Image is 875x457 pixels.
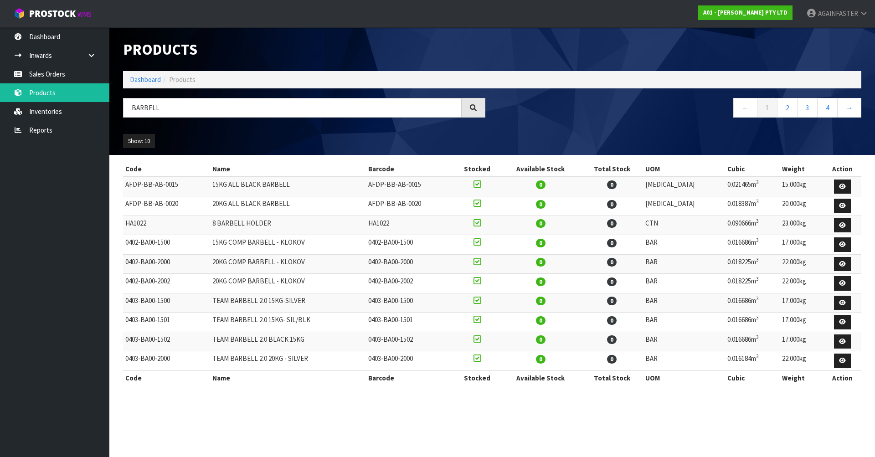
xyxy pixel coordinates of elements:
[536,297,546,305] span: 0
[607,355,617,364] span: 0
[453,370,500,385] th: Stocked
[756,353,759,359] sup: 3
[643,254,725,274] td: BAR
[756,237,759,243] sup: 3
[797,98,818,118] a: 3
[581,370,643,385] th: Total Stock
[366,332,453,351] td: 0403-BA00-1502
[536,277,546,286] span: 0
[536,200,546,209] span: 0
[780,332,824,351] td: 17.000kg
[643,293,725,313] td: BAR
[823,370,861,385] th: Action
[725,370,780,385] th: Cubic
[130,75,161,84] a: Dashboard
[725,293,780,313] td: 0.016686m
[123,41,485,57] h1: Products
[123,332,210,351] td: 0403-BA00-1502
[210,313,366,332] td: TEAM BARBELL 2.0 15KG- SIL/BLK
[725,313,780,332] td: 0.016686m
[607,239,617,247] span: 0
[725,274,780,293] td: 0.018225m
[780,196,824,216] td: 20.000kg
[500,162,581,176] th: Available Stock
[499,98,861,120] nav: Page navigation
[780,370,824,385] th: Weight
[366,196,453,216] td: AFDP-BB-AB-0020
[123,313,210,332] td: 0403-BA00-1501
[607,258,617,267] span: 0
[607,200,617,209] span: 0
[725,196,780,216] td: 0.018387m
[725,162,780,176] th: Cubic
[366,254,453,274] td: 0402-BA00-2000
[123,134,155,149] button: Show: 10
[123,293,210,313] td: 0403-BA00-1500
[210,274,366,293] td: 20KG COMP BARBELL - KLOKOV
[123,235,210,255] td: 0402-BA00-1500
[817,98,838,118] a: 4
[607,180,617,189] span: 0
[777,98,798,118] a: 2
[123,370,210,385] th: Code
[823,162,861,176] th: Action
[210,351,366,371] td: TEAM BARBELL 2.0 20KG - SILVER
[536,180,546,189] span: 0
[643,332,725,351] td: BAR
[453,162,500,176] th: Stocked
[14,8,25,19] img: cube-alt.png
[780,293,824,313] td: 17.000kg
[123,351,210,371] td: 0403-BA00-2000
[756,218,759,224] sup: 3
[123,98,462,118] input: Search products
[837,98,861,118] a: →
[780,177,824,196] td: 15.000kg
[210,177,366,196] td: 15KG ALL BLACK BARBELL
[725,177,780,196] td: 0.021465m
[210,332,366,351] td: TEAM BARBELL 2.0 BLACK 15KG
[607,219,617,228] span: 0
[756,198,759,205] sup: 3
[607,316,617,325] span: 0
[366,235,453,255] td: 0402-BA00-1500
[366,274,453,293] td: 0402-BA00-2002
[500,370,581,385] th: Available Stock
[366,370,453,385] th: Barcode
[818,9,858,18] span: AGAINFASTER
[780,274,824,293] td: 22.000kg
[725,332,780,351] td: 0.016686m
[210,196,366,216] td: 20KG ALL BLACK BARBELL
[780,351,824,371] td: 22.000kg
[780,235,824,255] td: 17.000kg
[725,216,780,235] td: 0.090666m
[756,314,759,321] sup: 3
[210,254,366,274] td: 20KG COMP BARBELL - KLOKOV
[536,258,546,267] span: 0
[643,235,725,255] td: BAR
[536,316,546,325] span: 0
[780,254,824,274] td: 22.000kg
[366,177,453,196] td: AFDP-BB-AB-0015
[123,196,210,216] td: AFDP-BB-AB-0020
[169,75,196,84] span: Products
[366,216,453,235] td: HA1022
[366,293,453,313] td: 0403-BA00-1500
[536,355,546,364] span: 0
[643,370,725,385] th: UOM
[756,334,759,340] sup: 3
[643,313,725,332] td: BAR
[77,10,92,19] small: WMS
[756,179,759,185] sup: 3
[536,219,546,228] span: 0
[607,297,617,305] span: 0
[607,277,617,286] span: 0
[643,177,725,196] td: [MEDICAL_DATA]
[756,276,759,282] sup: 3
[643,196,725,216] td: [MEDICAL_DATA]
[123,216,210,235] td: HA1022
[581,162,643,176] th: Total Stock
[210,235,366,255] td: 15KG COMP BARBELL - KLOKOV
[123,162,210,176] th: Code
[756,257,759,263] sup: 3
[756,295,759,302] sup: 3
